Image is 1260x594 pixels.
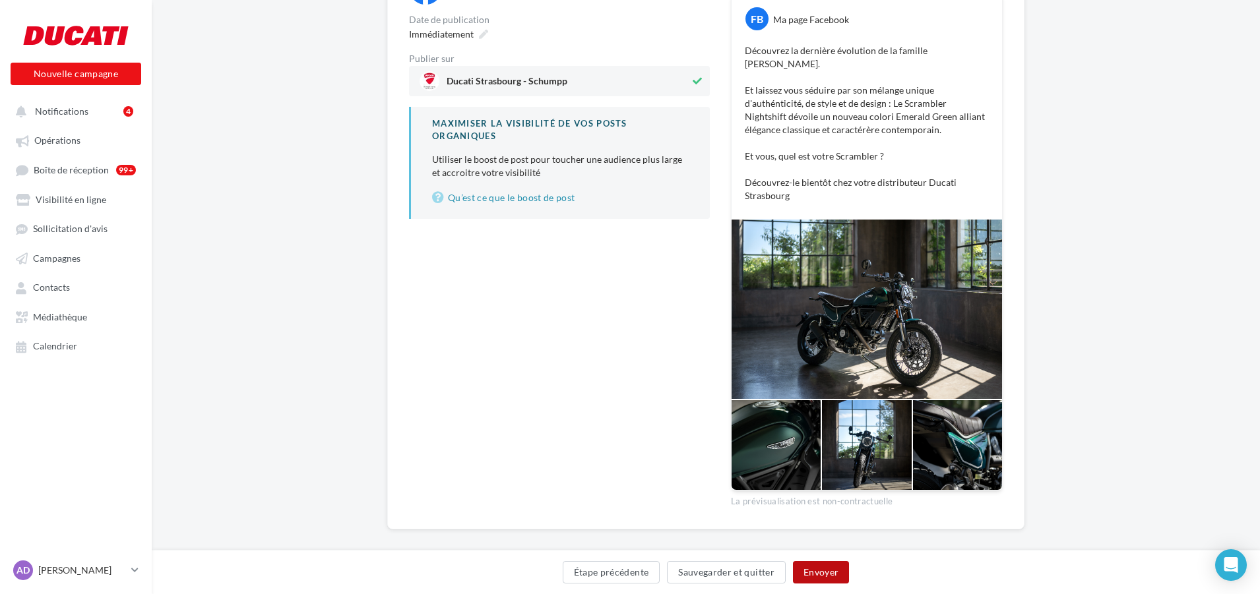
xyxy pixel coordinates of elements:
p: [PERSON_NAME] [38,564,126,577]
a: Campagnes [8,246,144,270]
button: Notifications 4 [8,99,139,123]
div: Maximiser la visibilité de vos posts organiques [432,117,689,142]
span: Boîte de réception [34,164,109,175]
a: Visibilité en ligne [8,187,144,211]
span: AD [16,564,30,577]
p: Découvrez la dernière évolution de la famille [PERSON_NAME]. Et laissez vous séduire par son méla... [745,44,989,202]
span: Opérations [34,135,80,146]
a: Sollicitation d'avis [8,216,144,240]
span: Ducati Strasbourg - Schumpp [447,76,567,91]
span: Campagnes [33,252,80,264]
span: Sollicitation d'avis [33,223,108,235]
div: 99+ [116,165,136,175]
span: Immédiatement [409,28,474,40]
button: Étape précédente [563,561,660,583]
button: Nouvelle campagne [11,63,141,85]
span: Notifications [35,105,88,117]
div: 4 [123,106,133,117]
a: Calendrier [8,334,144,357]
a: Contacts [8,275,144,299]
div: Date de publication [409,15,710,24]
div: Publier sur [409,54,710,63]
span: Visibilité en ligne [36,194,106,205]
p: Utiliser le boost de post pour toucher une audience plus large et accroitre votre visibilité [432,153,689,179]
button: Envoyer [793,561,849,583]
span: Calendrier [33,341,77,352]
span: Médiathèque [33,311,87,322]
span: Contacts [33,282,70,293]
button: Sauvegarder et quitter [667,561,786,583]
div: Ma page Facebook [773,13,849,26]
a: Qu’est ce que le boost de post [432,190,689,206]
a: Boîte de réception99+ [8,158,144,182]
div: Open Intercom Messenger [1215,549,1247,581]
a: Médiathèque [8,305,144,328]
div: FB [745,7,769,30]
a: Opérations [8,128,144,152]
a: AD [PERSON_NAME] [11,558,141,583]
div: La prévisualisation est non-contractuelle [731,490,1003,508]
